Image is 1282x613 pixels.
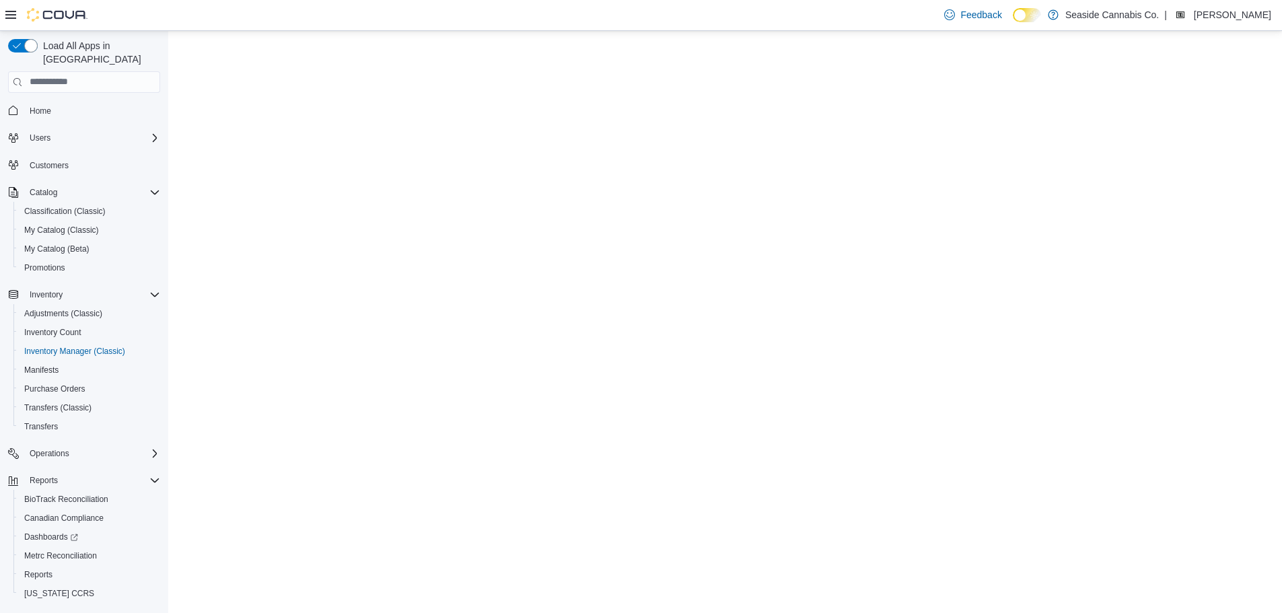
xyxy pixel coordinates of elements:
[24,327,81,338] span: Inventory Count
[24,308,102,319] span: Adjustments (Classic)
[24,157,74,174] a: Customers
[1172,7,1188,23] div: Mehgan Wieland
[24,287,68,303] button: Inventory
[19,400,160,416] span: Transfers (Classic)
[13,380,166,398] button: Purchase Orders
[13,417,166,436] button: Transfers
[24,421,58,432] span: Transfers
[24,445,160,462] span: Operations
[30,133,50,143] span: Users
[19,305,160,322] span: Adjustments (Classic)
[30,187,57,198] span: Catalog
[19,343,160,359] span: Inventory Manager (Classic)
[24,472,63,489] button: Reports
[19,419,160,435] span: Transfers
[19,529,83,545] a: Dashboards
[13,342,166,361] button: Inventory Manager (Classic)
[19,381,91,397] a: Purchase Orders
[38,39,160,66] span: Load All Apps in [GEOGRAPHIC_DATA]
[19,585,100,602] a: [US_STATE] CCRS
[13,361,166,380] button: Manifests
[13,584,166,603] button: [US_STATE] CCRS
[13,240,166,258] button: My Catalog (Beta)
[24,346,125,357] span: Inventory Manager (Classic)
[19,567,58,583] a: Reports
[19,510,160,526] span: Canadian Compliance
[3,155,166,175] button: Customers
[24,102,160,119] span: Home
[24,184,160,201] span: Catalog
[24,184,63,201] button: Catalog
[1164,7,1167,23] p: |
[3,285,166,304] button: Inventory
[1013,8,1041,22] input: Dark Mode
[24,130,160,146] span: Users
[13,258,166,277] button: Promotions
[30,106,51,116] span: Home
[24,569,52,580] span: Reports
[24,287,160,303] span: Inventory
[24,244,90,254] span: My Catalog (Beta)
[24,130,56,146] button: Users
[3,101,166,120] button: Home
[24,157,160,174] span: Customers
[1065,7,1159,23] p: Seaside Cannabis Co.
[19,305,108,322] a: Adjustments (Classic)
[19,324,87,340] a: Inventory Count
[24,532,78,542] span: Dashboards
[24,402,92,413] span: Transfers (Classic)
[24,365,59,375] span: Manifests
[19,548,160,564] span: Metrc Reconciliation
[19,381,160,397] span: Purchase Orders
[1013,22,1013,23] span: Dark Mode
[19,510,109,526] a: Canadian Compliance
[19,362,160,378] span: Manifests
[24,384,85,394] span: Purchase Orders
[30,289,63,300] span: Inventory
[24,513,104,524] span: Canadian Compliance
[19,400,97,416] a: Transfers (Classic)
[1194,7,1271,23] p: [PERSON_NAME]
[24,262,65,273] span: Promotions
[19,241,95,257] a: My Catalog (Beta)
[30,160,69,171] span: Customers
[19,222,104,238] a: My Catalog (Classic)
[24,588,94,599] span: [US_STATE] CCRS
[19,548,102,564] a: Metrc Reconciliation
[939,1,1007,28] a: Feedback
[30,448,69,459] span: Operations
[19,491,114,507] a: BioTrack Reconciliation
[24,494,108,505] span: BioTrack Reconciliation
[19,260,71,276] a: Promotions
[19,567,160,583] span: Reports
[24,103,57,119] a: Home
[13,565,166,584] button: Reports
[960,8,1001,22] span: Feedback
[13,202,166,221] button: Classification (Classic)
[13,221,166,240] button: My Catalog (Classic)
[24,550,97,561] span: Metrc Reconciliation
[13,546,166,565] button: Metrc Reconciliation
[13,509,166,528] button: Canadian Compliance
[19,260,160,276] span: Promotions
[24,206,106,217] span: Classification (Classic)
[19,362,64,378] a: Manifests
[13,490,166,509] button: BioTrack Reconciliation
[13,304,166,323] button: Adjustments (Classic)
[24,472,160,489] span: Reports
[13,323,166,342] button: Inventory Count
[19,419,63,435] a: Transfers
[3,444,166,463] button: Operations
[13,398,166,417] button: Transfers (Classic)
[3,129,166,147] button: Users
[13,528,166,546] a: Dashboards
[19,203,111,219] a: Classification (Classic)
[19,491,160,507] span: BioTrack Reconciliation
[19,529,160,545] span: Dashboards
[24,445,75,462] button: Operations
[19,343,131,359] a: Inventory Manager (Classic)
[19,203,160,219] span: Classification (Classic)
[30,475,58,486] span: Reports
[27,8,87,22] img: Cova
[3,471,166,490] button: Reports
